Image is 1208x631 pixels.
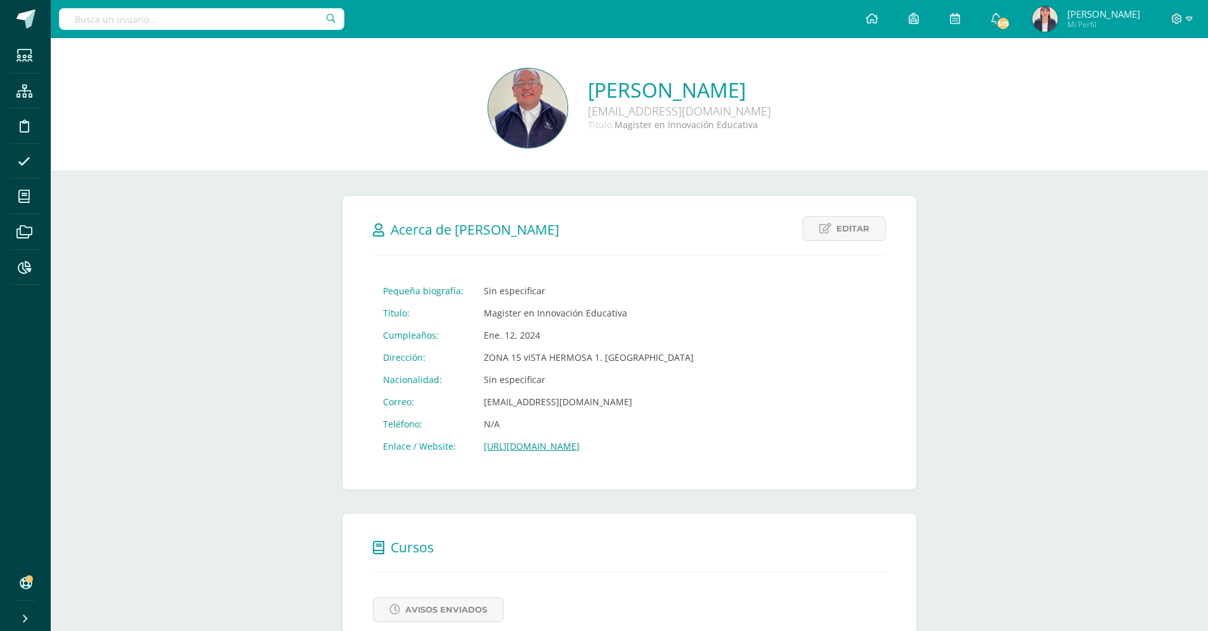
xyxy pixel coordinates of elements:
[474,413,704,435] td: N/A
[588,119,614,131] span: Título:
[474,346,704,368] td: ZONA 15 vISTA HERMOSA 1. [GEOGRAPHIC_DATA]
[614,119,758,131] span: Magister en Innovación Educativa
[484,440,580,452] a: [URL][DOMAIN_NAME]
[474,280,704,302] td: Sin especificar
[803,216,886,241] a: Editar
[373,368,474,391] td: Nacionalidad:
[996,16,1010,30] span: 575
[474,391,704,413] td: [EMAIL_ADDRESS][DOMAIN_NAME]
[373,435,474,457] td: Enlace / Website:
[391,538,434,556] span: Cursos
[474,302,704,324] td: Magister en Innovación Educativa
[391,221,559,238] span: Acerca de [PERSON_NAME]
[474,324,704,346] td: Ene. 12, 2024
[474,368,704,391] td: Sin especificar
[1067,8,1140,20] span: [PERSON_NAME]
[405,598,487,621] span: Avisos Enviados
[1067,19,1140,30] span: Mi Perfil
[373,413,474,435] td: Teléfono:
[1032,6,1058,32] img: 0ffcb52647a54a2841eb20d44d035e76.png
[588,76,771,103] a: [PERSON_NAME]
[373,324,474,346] td: Cumpleaños:
[373,346,474,368] td: Dirección:
[836,217,869,240] span: Editar
[59,8,344,30] input: Busca un usuario...
[373,280,474,302] td: Pequeña biografía:
[373,302,474,324] td: Título:
[588,103,771,119] div: [EMAIL_ADDRESS][DOMAIN_NAME]
[373,391,474,413] td: Correo:
[373,597,503,622] a: Avisos Enviados
[488,68,568,148] img: 1e19da98b424a36562432f315e93701a.png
